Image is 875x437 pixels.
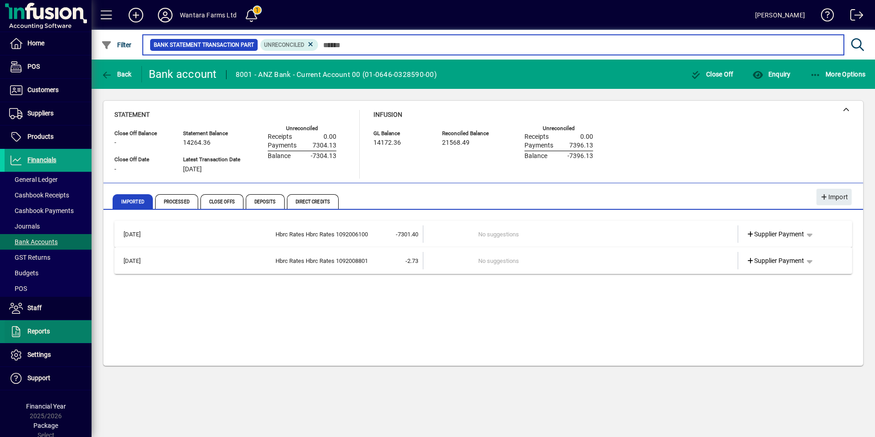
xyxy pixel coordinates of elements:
[183,131,240,137] span: Statement Balance
[162,230,368,239] div: Hbrc Rates Hbrc Rates 1092006100
[524,142,553,149] span: Payments
[114,131,169,137] span: Close Off Balance
[5,320,92,343] a: Reports
[114,221,852,247] mat-expansion-panel-header: [DATE]Hbrc Rates Hbrc Rates 1092006100-7301.40No suggestionsSupplier Payment
[114,247,852,274] mat-expansion-panel-header: [DATE]Hbrc Rates Hbrc Rates 1092008801-2.73No suggestionsSupplier Payment
[9,191,69,199] span: Cashbook Receipts
[268,133,292,141] span: Receipts
[810,71,866,78] span: More Options
[183,157,240,163] span: Latest Transaction Date
[543,126,575,131] label: Unreconciled
[268,153,291,160] span: Balance
[743,226,808,242] a: Supplier Payment
[5,218,92,234] a: Journals
[287,194,339,209] span: Direct Credits
[814,2,834,32] a: Knowledge Base
[9,285,27,292] span: POS
[27,328,50,335] span: Reports
[843,2,864,32] a: Logout
[5,32,92,55] a: Home
[524,153,547,160] span: Balance
[5,79,92,102] a: Customers
[9,207,74,214] span: Cashbook Payments
[820,190,848,205] span: Import
[5,55,92,78] a: POS
[92,66,142,82] app-page-header-button: Back
[264,42,304,48] span: Unreconciled
[311,153,336,160] span: -7304.13
[27,133,54,140] span: Products
[9,269,38,277] span: Budgets
[5,203,92,218] a: Cashbook Payments
[151,7,180,23] button: Profile
[183,166,202,173] span: [DATE]
[9,223,40,230] span: Journals
[567,153,593,160] span: -7396.13
[27,109,54,117] span: Suppliers
[27,156,56,164] span: Financials
[5,234,92,250] a: Bank Accounts
[119,225,162,243] td: [DATE]
[5,187,92,203] a: Cashbook Receipts
[119,252,162,269] td: [DATE]
[9,176,58,183] span: General Ledger
[113,194,153,209] span: Imported
[396,231,418,238] span: -7301.40
[580,133,593,141] span: 0.00
[236,67,437,82] div: 8001 - ANZ Bank - Current Account 00 (01-0646-0328590-00)
[154,40,254,49] span: Bank Statement Transaction Part
[405,257,418,264] span: -2.73
[5,281,92,296] a: POS
[101,71,132,78] span: Back
[183,139,211,147] span: 14264.36
[114,166,116,173] span: -
[691,71,734,78] span: Close Off
[5,344,92,366] a: Settings
[442,139,470,147] span: 21568.49
[114,157,169,163] span: Close Off Date
[373,131,428,137] span: GL Balance
[27,304,42,311] span: Staff
[27,86,59,93] span: Customers
[246,194,285,209] span: Deposits
[121,7,151,23] button: Add
[9,238,58,246] span: Bank Accounts
[313,142,336,149] span: 7304.13
[373,139,401,147] span: 14172.36
[26,403,66,410] span: Financial Year
[746,229,805,239] span: Supplier Payment
[569,142,593,149] span: 7396.13
[27,374,50,382] span: Support
[149,67,217,82] div: Bank account
[478,252,685,269] td: No suggestions
[5,126,92,148] a: Products
[260,39,319,51] mat-chip: Reconciliation Status: Unreconciled
[324,133,336,141] span: 0.00
[816,189,852,205] button: Import
[524,133,549,141] span: Receipts
[99,66,134,82] button: Back
[5,102,92,125] a: Suppliers
[180,8,237,22] div: Wantara Farms Ltd
[27,351,51,358] span: Settings
[99,37,134,53] button: Filter
[5,172,92,187] a: General Ledger
[752,71,790,78] span: Enquiry
[808,66,868,82] button: More Options
[5,250,92,265] a: GST Returns
[750,66,793,82] button: Enquiry
[755,8,805,22] div: [PERSON_NAME]
[155,194,198,209] span: Processed
[478,225,685,243] td: No suggestions
[200,194,243,209] span: Close Offs
[33,422,58,429] span: Package
[743,252,808,269] a: Supplier Payment
[286,126,318,131] label: Unreconciled
[114,139,116,147] span: -
[268,142,297,149] span: Payments
[442,131,497,137] span: Reconciled Balance
[5,297,92,320] a: Staff
[688,66,736,82] button: Close Off
[27,39,44,47] span: Home
[746,256,805,266] span: Supplier Payment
